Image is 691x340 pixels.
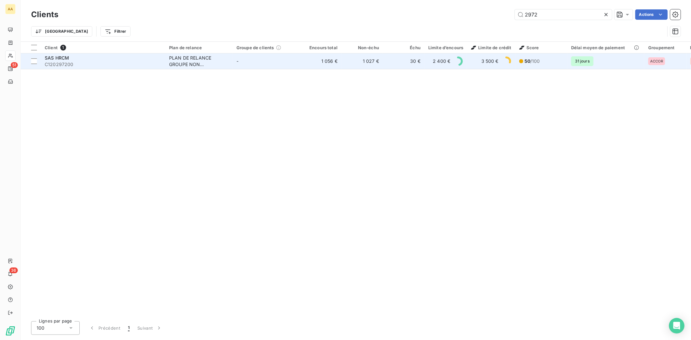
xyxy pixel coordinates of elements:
button: Suivant [133,321,166,335]
span: C120297200 [45,61,161,68]
button: Filtrer [100,26,130,37]
span: 1 [128,325,130,331]
div: Groupement [648,45,683,50]
span: SAS HRCM [45,55,69,61]
span: /100 [524,58,540,64]
input: Rechercher [515,9,612,20]
h3: Clients [31,9,58,20]
div: Open Intercom Messenger [669,318,685,334]
span: Score [519,45,539,50]
span: 36 [9,267,18,273]
button: Actions [635,9,668,20]
span: - [236,58,238,64]
div: Non-échu [345,45,379,50]
button: 1 [124,321,133,335]
button: [GEOGRAPHIC_DATA] [31,26,92,37]
span: Client [45,45,58,50]
img: Logo LeanPay [5,326,16,336]
div: AA [5,4,16,14]
div: Plan de relance [169,45,229,50]
td: 1 056 € [300,53,341,69]
div: Limite d’encours [428,45,463,50]
div: Délai moyen de paiement [571,45,640,50]
span: Limite de crédit [471,45,511,50]
span: Groupe de clients [236,45,274,50]
div: Encours total [304,45,338,50]
span: 50 [524,58,530,64]
div: PLAN DE RELANCE GROUPE NON AUTOMATIQUE [169,55,229,68]
td: 1 027 € [341,53,383,69]
span: 51 [11,62,18,68]
span: 1 [60,45,66,51]
span: ACCOR [650,59,663,63]
span: 31 jours [571,56,593,66]
span: 3 500 € [481,58,499,64]
div: Échu [387,45,420,50]
button: Précédent [85,321,124,335]
span: 2 400 € [433,58,450,64]
td: 30 € [383,53,424,69]
span: 100 [37,325,44,331]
